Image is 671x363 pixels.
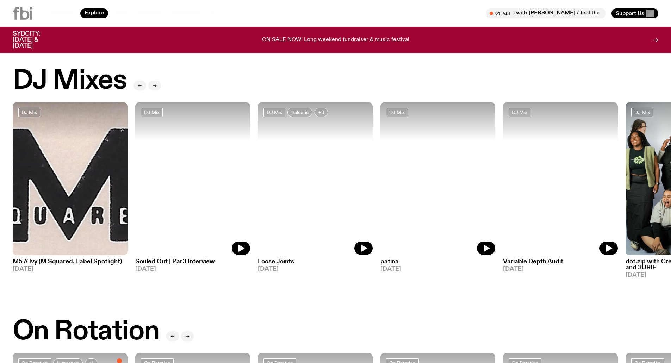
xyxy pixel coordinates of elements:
[486,8,606,18] button: On AirMornings with [PERSON_NAME] / feel the phonk
[258,259,373,265] h3: Loose Joints
[267,109,282,115] span: DJ Mix
[380,259,495,265] h3: patina
[318,109,324,115] span: +3
[611,8,658,18] button: Support Us
[18,108,40,117] a: DJ Mix
[110,8,131,18] a: Read
[46,8,79,18] a: Schedule
[13,31,58,49] h3: SYDCITY: [DATE] & [DATE]
[503,102,618,255] img: A black and white Rorschach
[287,108,312,117] a: Balearic
[13,255,128,272] a: M5 // Ivy (M Squared, Label Spotlight)[DATE]
[380,266,495,272] span: [DATE]
[386,108,408,117] a: DJ Mix
[135,266,250,272] span: [DATE]
[389,109,405,115] span: DJ Mix
[258,102,373,255] img: Tyson stands in front of a paperbark tree wearing orange sunglasses, a suede bucket hat and a pin...
[13,266,128,272] span: [DATE]
[631,108,653,117] a: DJ Mix
[291,109,309,115] span: Balearic
[503,266,618,272] span: [DATE]
[13,68,126,94] h2: DJ Mixes
[144,109,160,115] span: DJ Mix
[616,10,644,17] span: Support Us
[13,259,128,265] h3: M5 // Ivy (M Squared, Label Spotlight)
[141,108,163,117] a: DJ Mix
[258,255,373,272] a: Loose Joints[DATE]
[135,259,250,265] h3: Souled Out | Par3 Interview
[80,8,108,18] a: Explore
[512,109,527,115] span: DJ Mix
[315,108,328,117] button: +3
[503,259,618,265] h3: Variable Depth Audit
[21,109,37,115] span: DJ Mix
[263,108,285,117] a: DJ Mix
[380,255,495,272] a: patina[DATE]
[258,266,373,272] span: [DATE]
[135,255,250,272] a: Souled Out | Par3 Interview[DATE]
[132,8,166,18] a: Volunteer
[634,109,650,115] span: DJ Mix
[13,318,159,345] h2: On Rotation
[503,255,618,272] a: Variable Depth Audit[DATE]
[167,8,205,18] a: Newsletter
[509,108,530,117] a: DJ Mix
[262,37,409,43] p: ON SALE NOW! Long weekend fundraiser & music festival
